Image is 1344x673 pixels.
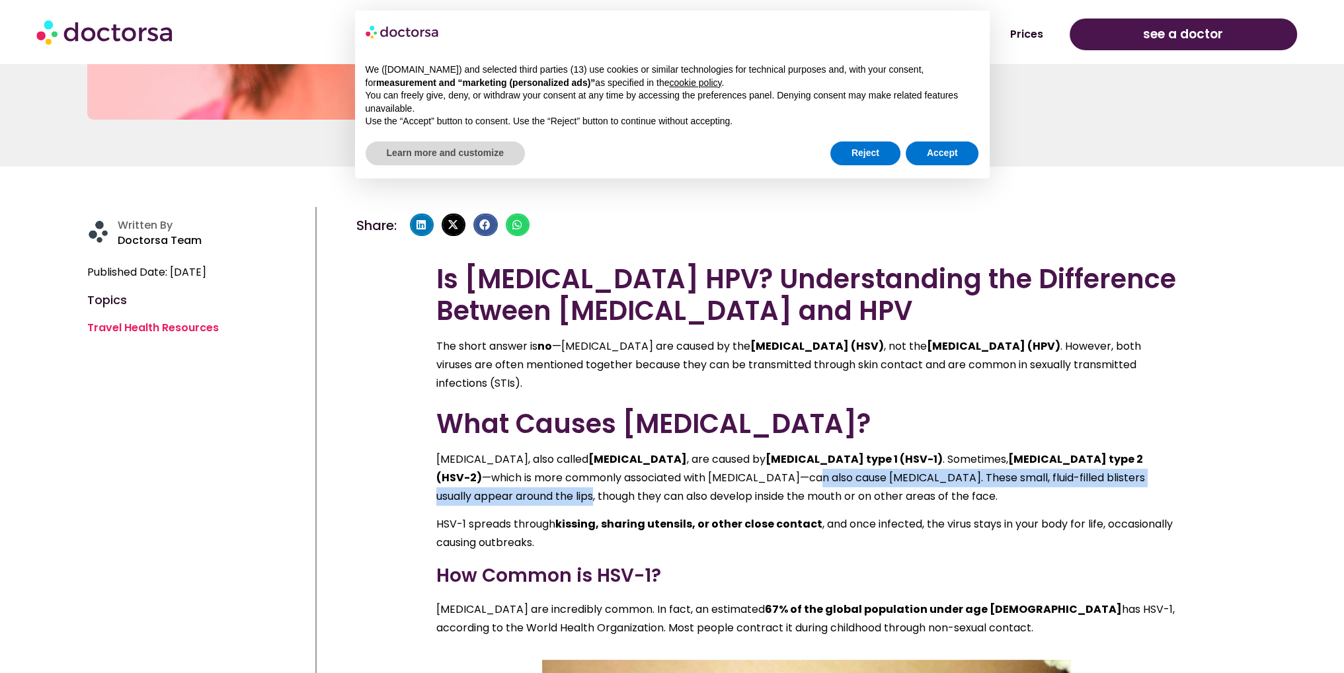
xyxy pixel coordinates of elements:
[506,214,530,236] div: Share on whatsapp
[436,408,1177,440] h2: What Causes [MEDICAL_DATA]?
[356,219,397,232] h4: Share:
[366,63,979,89] p: We ([DOMAIN_NAME]) and selected third parties (13) use cookies or similar technologies for techni...
[927,338,1060,354] strong: [MEDICAL_DATA] (HPV)
[436,562,1177,590] h3: How Common is HSV-1?
[830,141,900,165] button: Reject
[436,600,1177,637] p: [MEDICAL_DATA] are incredibly common. In fact, an estimated has HSV-1, according to the World Hea...
[366,115,979,128] p: Use the “Accept” button to consent. Use the “Reject” button to continue without accepting.
[997,19,1056,50] a: Prices
[588,452,687,467] strong: [MEDICAL_DATA]
[87,263,206,282] span: Published Date: [DATE]
[436,263,1177,327] h2: Is [MEDICAL_DATA] HPV? Understanding the Difference Between [MEDICAL_DATA] and HPV
[436,450,1177,506] p: [MEDICAL_DATA], also called , are caused by . Sometimes, —which is more commonly associated with ...
[118,219,308,231] h4: Written By
[87,295,309,305] h4: Topics
[765,602,1122,617] strong: 67% of the global population under age [DEMOGRAPHIC_DATA]
[766,452,943,467] strong: [MEDICAL_DATA] type 1 (HSV-1)
[366,89,979,115] p: You can freely give, deny, or withdraw your consent at any time by accessing the preferences pane...
[436,515,1177,552] p: HSV-1 spreads through , and once infected, the virus stays in your body for life, occasionally ca...
[906,141,979,165] button: Accept
[436,452,1143,485] strong: [MEDICAL_DATA] type 2 (HSV-2)
[442,214,465,236] div: Share on x-twitter
[376,77,595,88] strong: measurement and “marketing (personalized ads)”
[750,338,884,354] strong: [MEDICAL_DATA] (HSV)
[1070,19,1297,50] a: see a doctor
[555,516,822,532] strong: kissing, sharing utensils, or other close contact
[118,231,308,250] p: Doctorsa Team
[537,338,552,354] strong: no
[1143,24,1223,45] span: see a doctor
[669,77,721,88] a: cookie policy
[473,214,497,236] div: Share on facebook
[366,21,440,42] img: logo
[87,320,219,335] a: Travel Health Resources
[366,141,525,165] button: Learn more and customize
[436,337,1177,393] p: The short answer is —[MEDICAL_DATA] are caused by the , not the . However, both viruses are often...
[410,214,434,236] div: Share on linkedin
